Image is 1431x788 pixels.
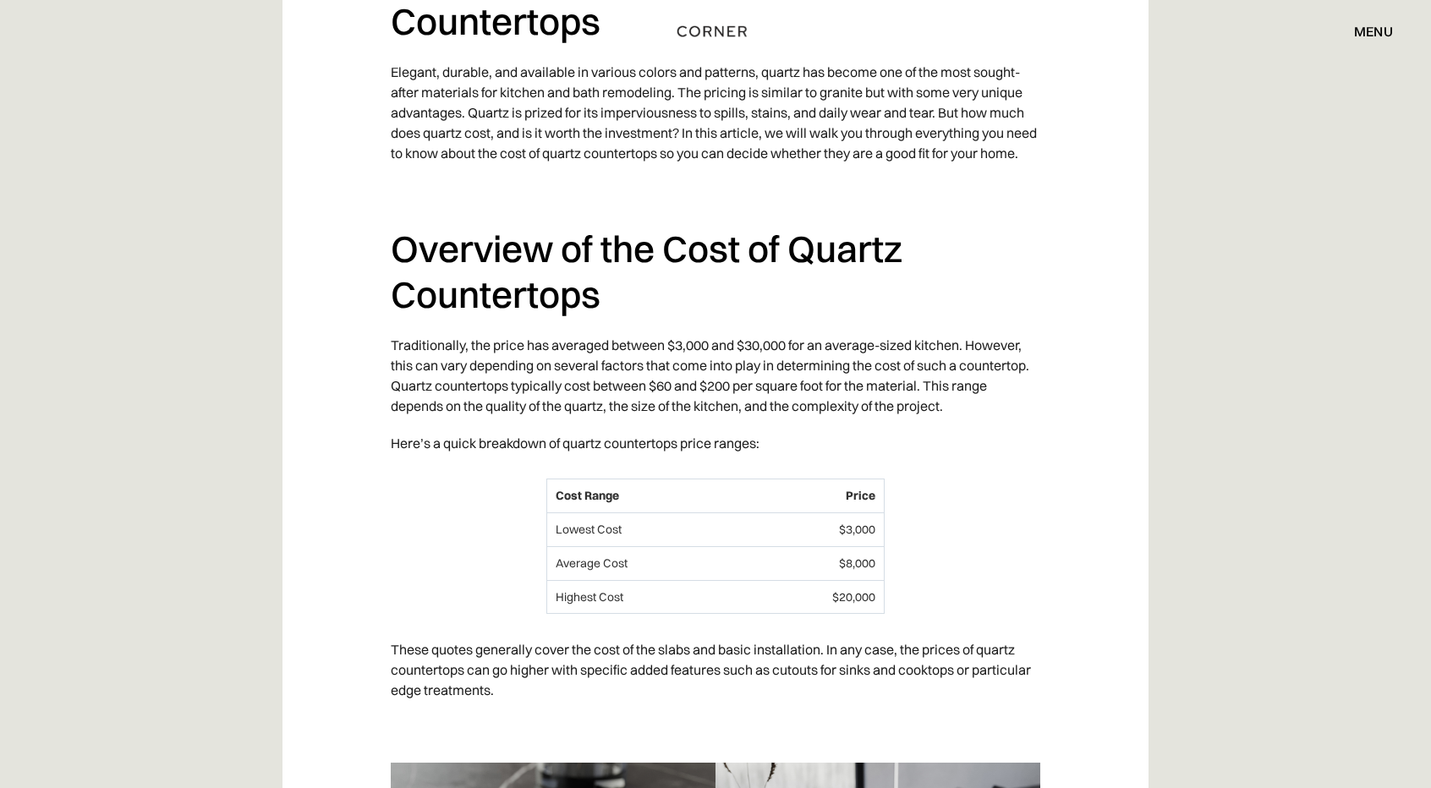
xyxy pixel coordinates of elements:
p: ‍ [391,172,1040,209]
td: Highest Cost [547,580,748,614]
td: $3,000 [748,512,884,546]
strong: Price [846,488,875,503]
h2: Overview of the Cost of Quartz Countertops [391,226,1040,318]
p: Elegant, durable, and available in various colors and patterns, quartz has become one of the most... [391,53,1040,172]
a: home [656,20,775,42]
div: menu [1354,25,1393,38]
p: Here’s a quick breakdown of quartz countertops price ranges: [391,424,1040,462]
td: Lowest Cost [547,512,748,546]
td: $8,000 [748,546,884,580]
p: These quotes generally cover the cost of the slabs and basic installation. In any case, the price... [391,631,1040,709]
td: Average Cost [547,546,748,580]
strong: Cost Range [556,488,619,503]
p: Traditionally, the price has averaged between $3,000 and $30,000 for an average-sized kitchen. Ho... [391,326,1040,424]
div: menu [1337,17,1393,46]
p: ‍ [391,709,1040,746]
td: $20,000 [748,580,884,614]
